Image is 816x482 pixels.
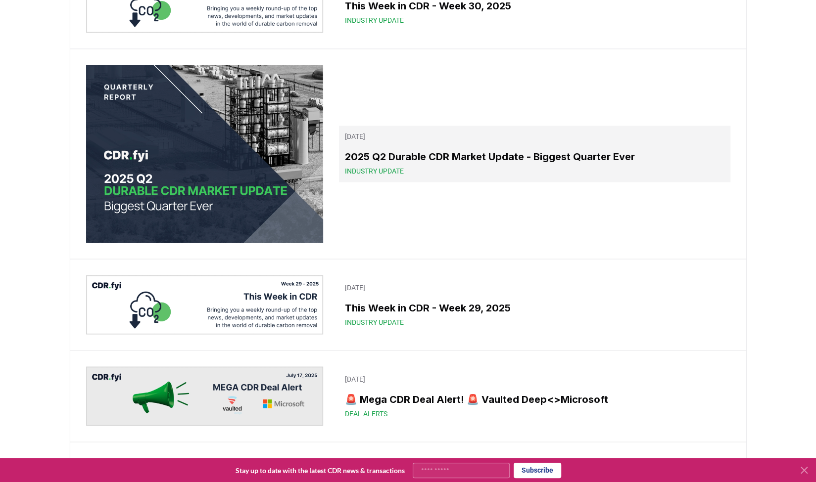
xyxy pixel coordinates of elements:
[86,65,324,243] img: 2025 Q2 Durable CDR Market Update - Biggest Quarter Ever blog post image
[345,300,724,315] h3: This Week in CDR - Week 29, 2025
[339,126,730,182] a: [DATE]2025 Q2 Durable CDR Market Update - Biggest Quarter EverIndustry Update
[339,368,730,424] a: [DATE]🚨 Mega CDR Deal Alert! 🚨 Vaulted Deep<>MicrosoftDeal Alerts
[339,276,730,333] a: [DATE]This Week in CDR - Week 29, 2025Industry Update
[345,166,404,176] span: Industry Update
[345,282,724,292] p: [DATE]
[345,392,724,406] h3: 🚨 Mega CDR Deal Alert! 🚨 Vaulted Deep<>Microsoft
[345,15,404,25] span: Industry Update
[345,131,724,141] p: [DATE]
[86,366,324,426] img: 🚨 Mega CDR Deal Alert! 🚨 Vaulted Deep<>Microsoft blog post image
[86,275,324,334] img: This Week in CDR - Week 29, 2025 blog post image
[345,317,404,327] span: Industry Update
[345,374,724,384] p: [DATE]
[345,408,387,418] span: Deal Alerts
[345,149,724,164] h3: 2025 Q2 Durable CDR Market Update - Biggest Quarter Ever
